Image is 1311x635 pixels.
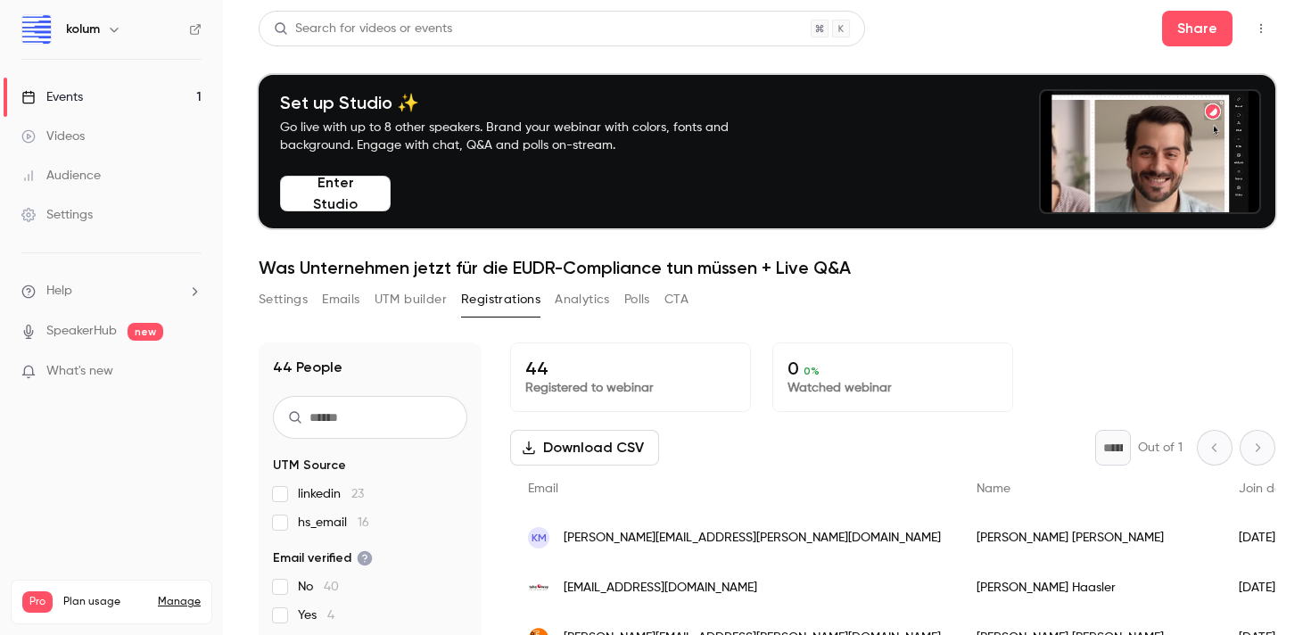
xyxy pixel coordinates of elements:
[280,119,771,154] p: Go live with up to 8 other speakers. Brand your webinar with colors, fonts and background. Engage...
[46,322,117,341] a: SpeakerHub
[1162,11,1233,46] button: Share
[959,513,1221,563] div: [PERSON_NAME] [PERSON_NAME]
[375,285,447,314] button: UTM builder
[324,581,339,593] span: 40
[180,364,202,380] iframe: Noticeable Trigger
[977,482,1010,495] span: Name
[274,20,452,38] div: Search for videos or events
[1239,482,1294,495] span: Join date
[322,285,359,314] button: Emails
[280,176,391,211] button: Enter Studio
[280,92,771,113] h4: Set up Studio ✨
[525,358,736,379] p: 44
[528,482,558,495] span: Email
[564,579,757,598] span: [EMAIL_ADDRESS][DOMAIN_NAME]
[22,15,51,44] img: kolum
[555,285,610,314] button: Analytics
[63,595,147,609] span: Plan usage
[528,577,549,598] img: take-e-way.de
[21,282,202,301] li: help-dropdown-opener
[298,485,364,503] span: linkedin
[358,516,369,529] span: 16
[21,128,85,145] div: Videos
[298,514,369,532] span: hs_email
[298,578,339,596] span: No
[46,282,72,301] span: Help
[273,457,346,474] span: UTM Source
[21,206,93,224] div: Settings
[787,379,998,397] p: Watched webinar
[21,88,83,106] div: Events
[259,285,308,314] button: Settings
[259,257,1275,278] h1: Was Unternehmen jetzt für die EUDR-Compliance tun müssen + Live Q&A
[273,357,342,378] h1: 44 People
[624,285,650,314] button: Polls
[510,430,659,466] button: Download CSV
[351,488,364,500] span: 23
[532,530,547,546] span: KM
[273,549,373,567] span: Email verified
[959,563,1221,613] div: [PERSON_NAME] Haasler
[158,595,201,609] a: Manage
[327,609,334,622] span: 4
[21,167,101,185] div: Audience
[66,21,100,38] h6: kolum
[298,606,334,624] span: Yes
[787,358,998,379] p: 0
[804,365,820,377] span: 0 %
[461,285,540,314] button: Registrations
[46,362,113,381] span: What's new
[128,323,163,341] span: new
[1138,439,1183,457] p: Out of 1
[22,591,53,613] span: Pro
[664,285,688,314] button: CTA
[564,529,941,548] span: [PERSON_NAME][EMAIL_ADDRESS][PERSON_NAME][DOMAIN_NAME]
[525,379,736,397] p: Registered to webinar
